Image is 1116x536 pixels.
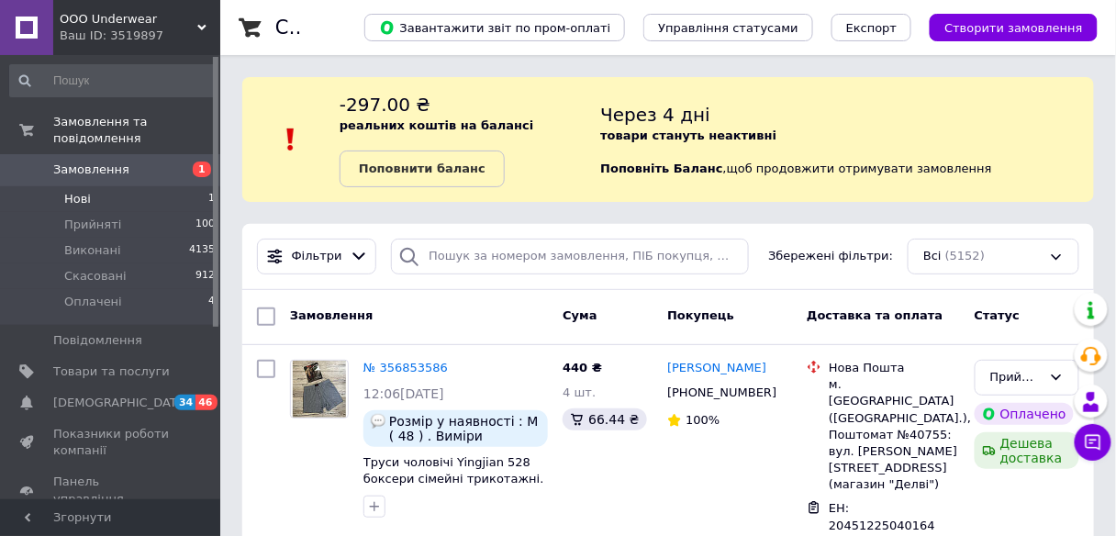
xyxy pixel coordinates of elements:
[53,332,142,349] span: Повідомлення
[391,239,748,274] input: Пошук за номером замовлення, ПІБ покупця, номером телефону, Email, номером накладної
[643,14,813,41] button: Управління статусами
[53,395,189,411] span: [DEMOGRAPHIC_DATA]
[379,19,610,36] span: Завантажити звіт по пром-оплаті
[944,21,1083,35] span: Створити замовлення
[600,92,1094,187] div: , щоб продовжити отримувати замовлення
[340,94,430,116] span: -297.00 ₴
[829,376,959,493] div: м. [GEOGRAPHIC_DATA] ([GEOGRAPHIC_DATA].), Поштомат №40755: вул. [PERSON_NAME][STREET_ADDRESS] (м...
[189,242,215,259] span: 4135
[846,21,898,35] span: Експорт
[945,249,985,262] span: (5152)
[664,381,777,405] div: [PHONE_NUMBER]
[64,242,121,259] span: Виконані
[208,191,215,207] span: 1
[174,395,195,410] span: 34
[829,501,935,532] span: ЕН: 20451225040164
[195,268,215,285] span: 912
[64,217,121,233] span: Прийняті
[563,361,602,374] span: 440 ₴
[658,21,798,35] span: Управління статусами
[667,360,766,377] a: [PERSON_NAME]
[600,104,710,126] span: Через 4 дні
[193,162,211,177] span: 1
[768,248,893,265] span: Збережені фільтри:
[563,308,597,322] span: Cума
[807,308,943,322] span: Доставка та оплата
[923,248,942,265] span: Всі
[53,474,170,507] span: Панель управління
[686,413,720,427] span: 100%
[9,64,217,97] input: Пошук
[277,126,305,153] img: :exclamation:
[667,308,734,322] span: Покупець
[208,294,215,310] span: 4
[293,361,346,418] img: Фото товару
[975,432,1079,469] div: Дешева доставка
[831,14,912,41] button: Експорт
[364,14,625,41] button: Завантажити звіт по пром-оплаті
[64,191,91,207] span: Нові
[363,386,444,401] span: 12:06[DATE]
[290,308,373,322] span: Замовлення
[64,294,122,310] span: Оплачені
[600,128,776,142] b: товари стануть неактивні
[911,20,1098,34] a: Створити замовлення
[60,11,197,28] span: OOO Underwear
[53,114,220,147] span: Замовлення та повідомлення
[990,368,1042,387] div: Прийнято
[292,248,342,265] span: Фільтри
[53,162,129,178] span: Замовлення
[930,14,1098,41] button: Створити замовлення
[389,414,541,443] span: Розмір у наявності : M ( 48 ) . Виміри Довжина по гумці ( без розтяжки ) - 32 см. Довжина по гумц...
[600,162,722,175] b: Поповніть Баланс
[340,118,534,132] b: реальних коштів на балансі
[975,308,1021,322] span: Статус
[290,360,349,419] a: Фото товару
[1075,424,1111,461] button: Чат з покупцем
[363,361,448,374] a: № 356853586
[275,17,462,39] h1: Список замовлень
[359,162,485,175] b: Поповнити баланс
[53,426,170,459] span: Показники роботи компанії
[829,360,959,376] div: Нова Пошта
[60,28,220,44] div: Ваш ID: 3519897
[195,217,215,233] span: 100
[563,408,646,430] div: 66.44 ₴
[563,385,596,399] span: 4 шт.
[53,363,170,380] span: Товари та послуги
[371,414,385,429] img: :speech_balloon:
[64,268,127,285] span: Скасовані
[975,403,1074,425] div: Оплачено
[195,395,217,410] span: 46
[363,455,544,503] a: Труси чоловічі Yingjian 528 боксери сімейні трикотажні. Розмір : M (48)
[340,151,505,187] a: Поповнити баланс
